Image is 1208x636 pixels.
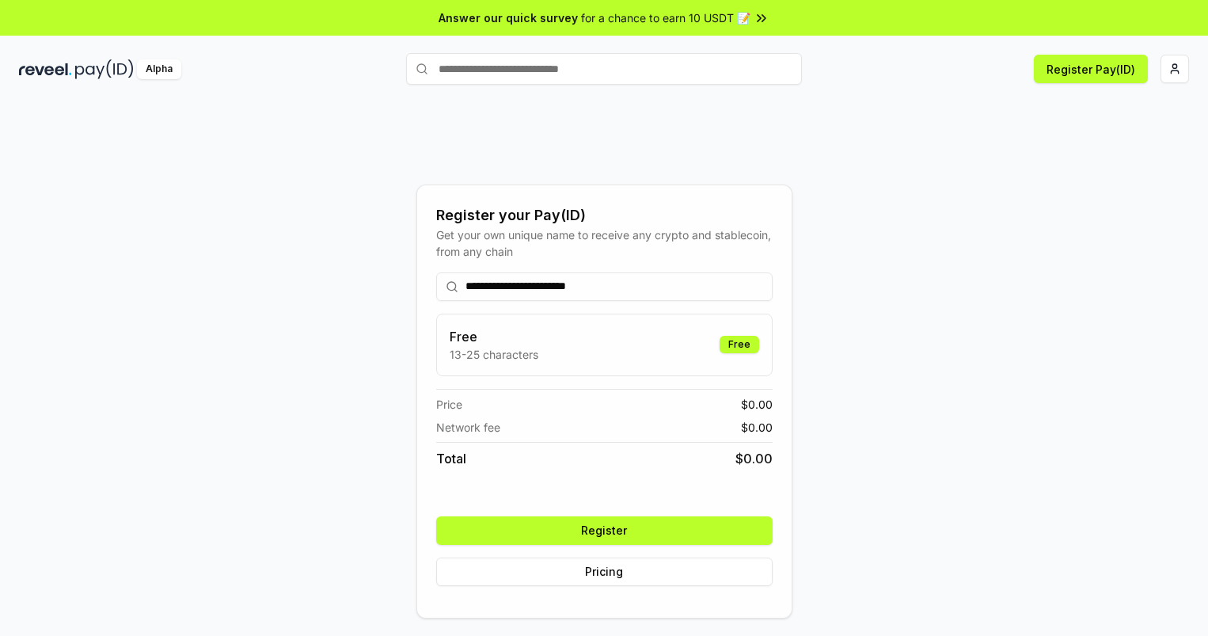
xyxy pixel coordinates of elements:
[439,10,578,26] span: Answer our quick survey
[581,10,750,26] span: for a chance to earn 10 USDT 📝
[1034,55,1148,83] button: Register Pay(ID)
[450,327,538,346] h3: Free
[436,516,773,545] button: Register
[450,346,538,363] p: 13-25 characters
[735,449,773,468] span: $ 0.00
[720,336,759,353] div: Free
[436,449,466,468] span: Total
[436,204,773,227] div: Register your Pay(ID)
[137,59,181,79] div: Alpha
[436,419,500,436] span: Network fee
[75,59,134,79] img: pay_id
[741,396,773,413] span: $ 0.00
[436,558,773,586] button: Pricing
[741,419,773,436] span: $ 0.00
[19,59,72,79] img: reveel_dark
[436,396,462,413] span: Price
[436,227,773,260] div: Get your own unique name to receive any crypto and stablecoin, from any chain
